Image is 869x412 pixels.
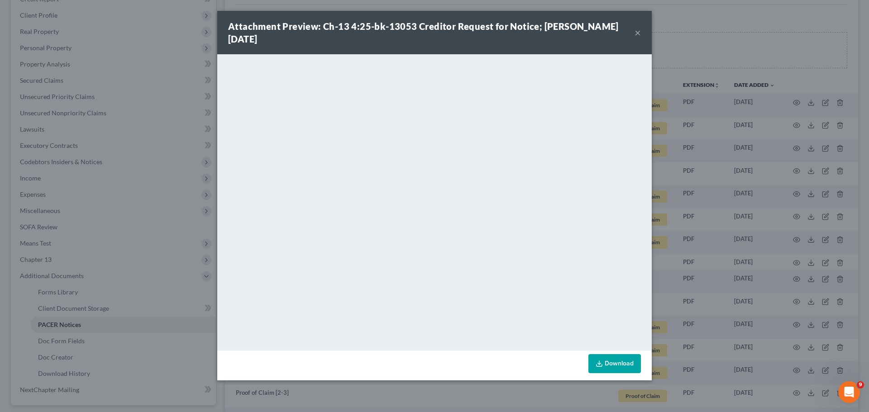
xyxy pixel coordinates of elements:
span: 9 [857,381,864,388]
strong: Attachment Preview: Ch-13 4:25-bk-13053 Creditor Request for Notice; [PERSON_NAME] [DATE] [228,21,619,44]
iframe: <object ng-attr-data='[URL][DOMAIN_NAME]' type='application/pdf' width='100%' height='650px'></ob... [217,54,652,348]
iframe: Intercom live chat [838,381,860,403]
a: Download [588,354,641,373]
button: × [635,27,641,38]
